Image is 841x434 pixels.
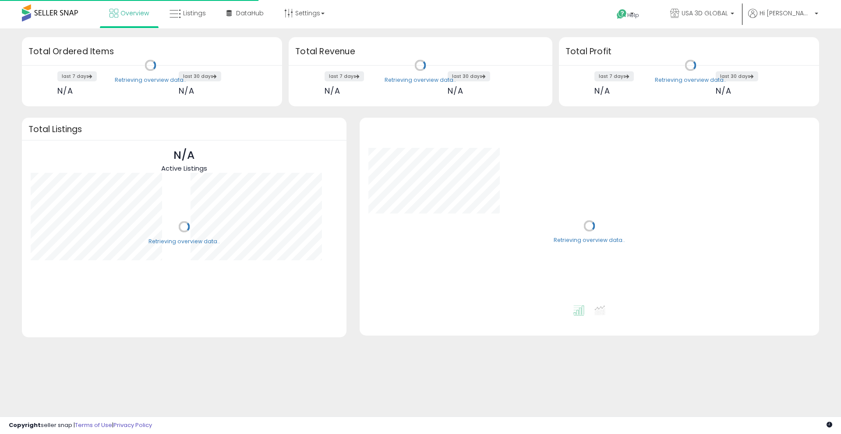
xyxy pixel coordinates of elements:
[385,76,456,84] div: Retrieving overview data..
[616,9,627,20] i: Get Help
[610,2,656,28] a: Help
[554,237,625,245] div: Retrieving overview data..
[236,9,264,17] span: DataHub
[748,9,818,28] a: Hi [PERSON_NAME]
[115,76,186,84] div: Retrieving overview data..
[682,9,728,17] span: USA 3D GLOBAL
[120,9,149,17] span: Overview
[183,9,206,17] span: Listings
[627,11,639,19] span: Help
[655,76,726,84] div: Retrieving overview data..
[760,9,812,17] span: Hi [PERSON_NAME]
[148,238,220,245] div: Retrieving overview data..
